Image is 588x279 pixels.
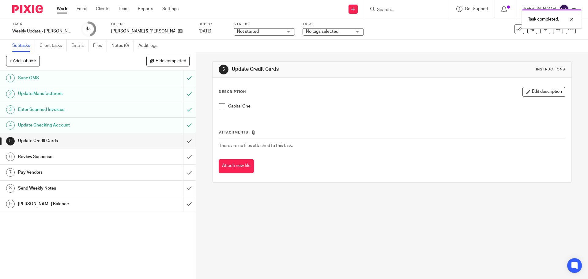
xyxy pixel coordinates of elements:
[85,25,92,32] div: 4
[219,159,254,173] button: Attach new file
[88,28,92,31] small: /9
[228,103,565,109] p: Capital One
[234,22,295,27] label: Status
[6,168,15,177] div: 7
[111,28,175,34] p: [PERSON_NAME] & [PERSON_NAME]
[6,56,40,66] button: + Add subtask
[12,40,35,52] a: Subtasks
[12,22,73,27] label: Task
[156,59,186,64] span: Hide completed
[6,153,15,161] div: 6
[18,199,124,209] h1: [PERSON_NAME] Balance
[528,16,559,22] p: Task completed.
[18,74,124,83] h1: Sync OMS
[6,105,15,114] div: 3
[96,6,109,12] a: Clients
[219,144,293,148] span: There are no files attached to this task.
[18,89,124,98] h1: Update Manufacturers
[12,28,73,34] div: Weekly Update - [PERSON_NAME]
[522,87,565,97] button: Edit description
[57,6,67,12] a: Work
[12,5,43,13] img: Pixie
[6,137,15,145] div: 5
[198,29,211,33] span: [DATE]
[18,184,124,193] h1: Send Weekly Notes
[536,67,565,72] div: Instructions
[138,6,153,12] a: Reports
[306,29,338,34] span: No tags selected
[219,89,246,94] p: Description
[237,29,259,34] span: Not started
[18,136,124,145] h1: Update Credit Cards
[6,74,15,82] div: 1
[18,152,124,161] h1: Review Suspense
[6,200,15,208] div: 9
[18,168,124,177] h1: Pay Vendors
[6,90,15,98] div: 2
[232,66,405,73] h1: Update Credit Cards
[162,6,179,12] a: Settings
[12,28,73,34] div: Weekly Update - Browning
[138,40,162,52] a: Audit logs
[559,4,569,14] img: svg%3E
[71,40,89,52] a: Emails
[198,22,226,27] label: Due by
[6,121,15,130] div: 4
[111,22,191,27] label: Client
[146,56,190,66] button: Hide completed
[119,6,129,12] a: Team
[18,105,124,114] h1: Enter Scanned Invoices
[219,131,248,134] span: Attachments
[40,40,67,52] a: Client tasks
[219,65,228,74] div: 5
[93,40,107,52] a: Files
[18,121,124,130] h1: Update Checking Account
[77,6,87,12] a: Email
[111,40,134,52] a: Notes (0)
[6,184,15,193] div: 8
